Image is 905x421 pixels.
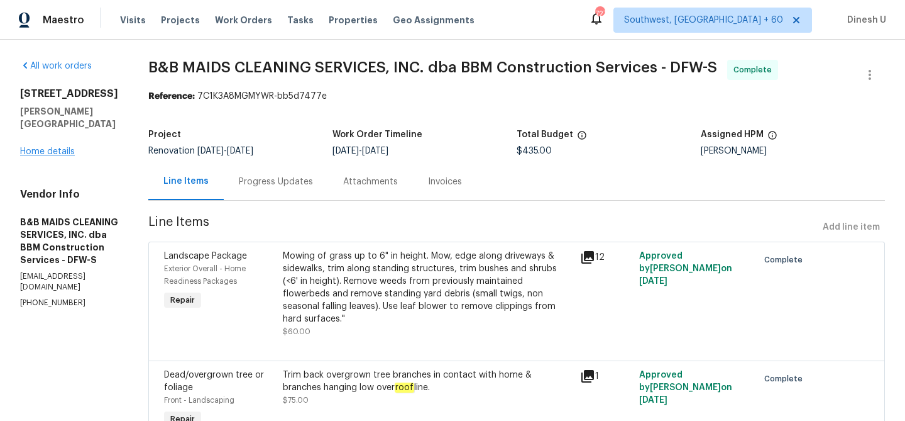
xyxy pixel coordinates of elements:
[20,271,118,293] p: [EMAIL_ADDRESS][DOMAIN_NAME]
[329,14,378,26] span: Properties
[283,328,310,335] span: $60.00
[120,14,146,26] span: Visits
[227,147,253,155] span: [DATE]
[343,176,398,188] div: Attachments
[580,369,632,384] div: 1
[165,294,200,306] span: Repair
[842,14,886,26] span: Dinesh U
[148,60,717,75] span: B&B MAIDS CLEANING SERVICES, INC. dba BBM Construction Services - DFW-S
[332,147,359,155] span: [DATE]
[428,176,462,188] div: Invoices
[283,396,309,404] span: $75.00
[767,130,777,147] span: The hpm assigned to this work order.
[148,90,885,103] div: 7C1K3A8MGMYWR-bb5d7477e
[517,130,573,139] h5: Total Budget
[624,14,783,26] span: Southwest, [GEOGRAPHIC_DATA] + 60
[215,14,272,26] span: Work Orders
[161,14,200,26] span: Projects
[148,216,818,239] span: Line Items
[639,371,732,405] span: Approved by [PERSON_NAME] on
[20,105,118,130] h5: [PERSON_NAME][GEOGRAPHIC_DATA]
[197,147,253,155] span: -
[148,130,181,139] h5: Project
[197,147,224,155] span: [DATE]
[164,265,246,285] span: Exterior Overall - Home Readiness Packages
[20,147,75,156] a: Home details
[148,147,253,155] span: Renovation
[764,254,808,266] span: Complete
[20,188,118,201] h4: Vendor Info
[148,92,195,101] b: Reference:
[20,216,118,266] h5: B&B MAIDS CLEANING SERVICES, INC. dba BBM Construction Services - DFW-S
[20,87,118,100] h2: [STREET_ADDRESS]
[733,64,777,76] span: Complete
[595,8,604,20] div: 727
[332,130,422,139] h5: Work Order Timeline
[764,373,808,385] span: Complete
[580,250,632,265] div: 12
[639,252,732,286] span: Approved by [PERSON_NAME] on
[393,14,474,26] span: Geo Assignments
[164,396,234,404] span: Front - Landscaping
[577,130,587,147] span: The total cost of line items that have been proposed by Opendoor. This sum includes line items th...
[362,147,388,155] span: [DATE]
[701,147,885,155] div: [PERSON_NAME]
[20,298,118,308] p: [PHONE_NUMBER]
[163,175,209,188] div: Line Items
[332,147,388,155] span: -
[20,62,92,70] a: All work orders
[164,371,264,392] span: Dead/overgrown tree or foliage
[239,176,313,188] div: Progress Updates
[395,383,414,393] em: roof
[283,369,573,394] div: Trim back overgrown tree branches in contact with home & branches hanging low over line.
[701,130,764,139] h5: Assigned HPM
[164,252,247,261] span: Landscape Package
[639,277,667,286] span: [DATE]
[639,396,667,405] span: [DATE]
[517,147,552,155] span: $435.00
[287,16,314,25] span: Tasks
[43,14,84,26] span: Maestro
[283,250,573,325] div: Mowing of grass up to 6" in height. Mow, edge along driveways & sidewalks, trim along standing st...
